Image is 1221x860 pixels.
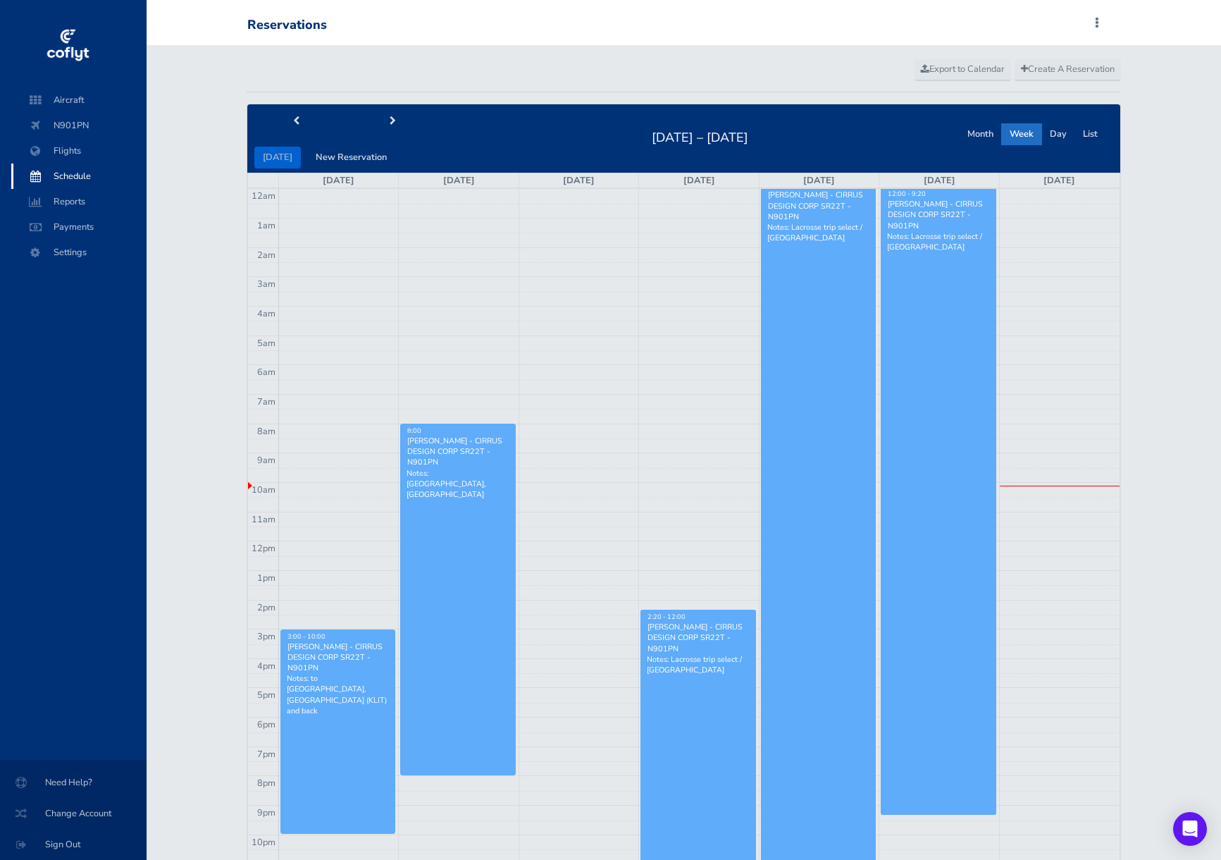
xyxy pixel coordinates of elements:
span: Need Help? [17,770,130,795]
span: 3:00 - 10:00 [287,632,326,641]
span: 8pm [257,777,275,790]
span: 11am [252,513,275,526]
button: prev [247,111,345,133]
span: 7am [257,395,275,408]
span: 12pm [252,542,275,555]
span: 12:00 - 9:20 [888,190,926,198]
a: [DATE] [1043,174,1075,187]
span: Schedule [25,164,132,189]
a: [DATE] [323,174,354,187]
button: Week [1001,123,1042,145]
span: 7pm [257,748,275,761]
a: [DATE] [683,174,715,187]
span: 2pm [257,601,275,614]
button: List [1074,123,1106,145]
span: 5am [257,337,275,350]
span: 12am [252,190,275,202]
span: 1pm [257,572,275,584]
p: Notes: Lacrosse trip select / [GEOGRAPHIC_DATA] [887,231,989,252]
button: Day [1041,123,1075,145]
p: Notes: Lacrosse trip select / [GEOGRAPHIC_DATA] [647,654,749,675]
div: [PERSON_NAME] - CIRRUS DESIGN CORP SR22T - N901PN [767,190,869,222]
span: Settings [25,240,132,265]
span: Change Account [17,801,130,826]
span: 10am [252,484,275,496]
span: 2am [257,249,275,262]
a: Export to Calendar [915,59,1011,80]
button: Month [959,123,1002,145]
a: [DATE] [924,174,955,187]
span: 6pm [257,718,275,731]
p: Notes: to [GEOGRAPHIC_DATA], [GEOGRAPHIC_DATA] (KLIT) and back [287,673,389,716]
span: 3am [257,278,275,290]
button: next [344,111,441,133]
div: [PERSON_NAME] - CIRRUS DESIGN CORP SR22T - N901PN [407,436,509,468]
div: Reservations [247,18,327,33]
div: [PERSON_NAME] - CIRRUS DESIGN CORP SR22T - N901PN [647,622,749,654]
span: Create A Reservation [1021,63,1115,75]
span: 10pm [252,836,275,849]
button: [DATE] [254,147,301,168]
a: [DATE] [443,174,475,187]
a: [DATE] [563,174,595,187]
p: Notes: [GEOGRAPHIC_DATA], [GEOGRAPHIC_DATA] [407,468,509,500]
h2: [DATE] – [DATE] [643,126,757,146]
img: coflyt logo [44,25,91,67]
span: Flights [25,138,132,164]
span: N901PN [25,113,132,138]
div: [PERSON_NAME] - CIRRUS DESIGN CORP SR22T - N901PN [287,641,389,674]
a: Create A Reservation [1015,59,1121,80]
span: Reports [25,189,132,214]
span: Export to Calendar [921,63,1005,75]
span: 8am [257,425,275,438]
span: 4am [257,307,275,320]
span: 8:00 [407,426,421,435]
span: Sign Out [17,832,130,857]
a: [DATE] [803,174,835,187]
span: 6am [257,366,275,379]
span: 9am [257,454,275,467]
button: New Reservation [307,147,395,168]
span: Payments [25,214,132,240]
span: 9pm [257,806,275,819]
span: 3pm [257,630,275,643]
span: 5pm [257,689,275,701]
div: Open Intercom Messenger [1173,812,1207,846]
div: [PERSON_NAME] - CIRRUS DESIGN CORP SR22T - N901PN [887,199,989,231]
p: Notes: Lacrosse trip select / [GEOGRAPHIC_DATA] [767,222,869,243]
span: 4pm [257,660,275,672]
span: 1am [257,219,275,232]
span: Aircraft [25,87,132,113]
span: 2:20 - 12:00 [647,613,686,621]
